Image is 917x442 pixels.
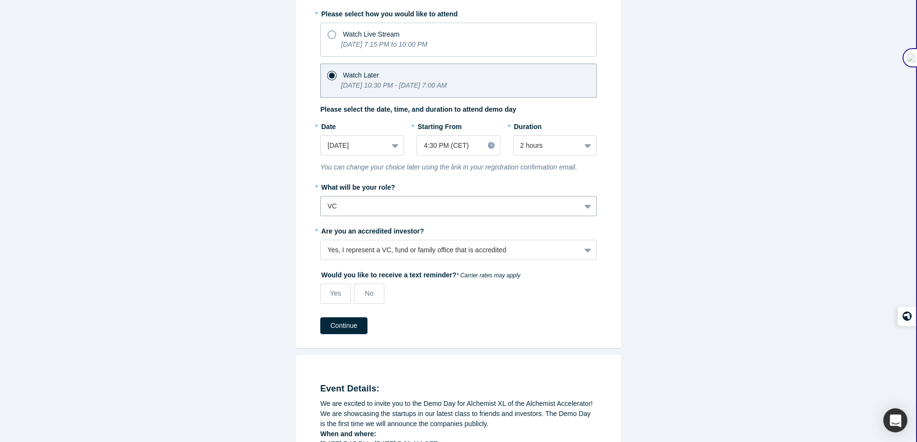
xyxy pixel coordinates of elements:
div: We are showcasing the startups in our latest class to friends and investors. The Demo Day is the ... [320,409,597,429]
em: * Carrier rates may apply [457,272,521,279]
i: [DATE] 10:30 PM - [DATE] 7:00 AM [341,81,447,89]
span: Watch Later [343,71,379,79]
label: What will be your role? [320,179,597,193]
label: Date [320,118,404,132]
label: Would you like to receive a text reminder? [320,267,597,280]
i: You can change your choice later using the link in your registration confirmation email. [320,163,577,171]
label: Duration [513,118,597,132]
div: Yes, I represent a VC, fund or family office that is accredited [327,245,574,255]
button: Continue [320,317,367,334]
strong: When and where: [320,430,376,438]
label: Please select the date, time, and duration to attend demo day [320,104,516,115]
i: [DATE] 7:15 PM to 10:00 PM [341,40,427,48]
strong: Event Details: [320,384,380,393]
label: Starting From [417,118,462,132]
label: Are you an accredited investor? [320,223,597,236]
span: Yes [330,289,341,297]
span: Watch Live Stream [343,30,400,38]
span: No [365,289,374,297]
div: We are excited to invite you to the Demo Day for Alchemist XL of the Alchemist Accelerator! [320,399,597,409]
label: Please select how you would like to attend [320,6,597,19]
